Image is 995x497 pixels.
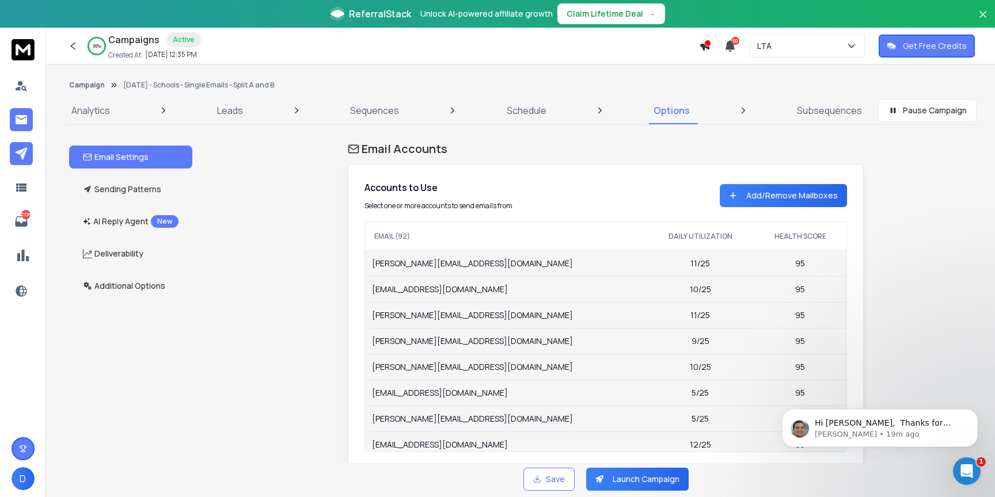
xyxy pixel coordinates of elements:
[348,141,864,157] h1: Email Accounts
[10,210,33,233] a: 2728
[145,50,197,59] p: [DATE] 12:35 PM
[71,104,110,117] p: Analytics
[557,3,665,24] button: Claim Lifetime Deal→
[903,40,967,52] p: Get Free Credits
[975,7,990,35] button: Close banner
[50,33,191,123] span: Hi [PERSON_NAME], ​ Thanks for reaching out. Could you please share a bit more information so we ...
[878,99,977,122] button: Pause Campaign
[21,210,31,219] p: 2728
[350,104,399,117] p: Sequences
[797,104,862,117] p: Subsequences
[210,97,250,124] a: Leads
[343,97,406,124] a: Sequences
[50,44,199,55] p: Message from Raj, sent 19m ago
[500,97,553,124] a: Schedule
[765,385,995,466] iframe: Intercom notifications message
[654,104,690,117] p: Options
[879,35,975,58] button: Get Free Credits
[977,457,986,467] span: 1
[12,467,35,490] button: D
[69,146,192,169] button: Email Settings
[123,81,274,90] p: [DATE] - Schools - Single Emails - Split A and B
[64,97,117,124] a: Analytics
[69,81,105,90] button: Campaign
[108,51,143,60] p: Created At:
[731,37,739,45] span: 50
[757,40,776,52] p: LTA
[420,8,553,20] p: Unlock AI-powered affiliate growth
[647,97,697,124] a: Options
[790,97,869,124] a: Subsequences
[217,104,243,117] p: Leads
[166,32,201,47] div: Active
[507,104,546,117] p: Schedule
[108,33,159,47] h1: Campaigns
[83,151,149,163] p: Email Settings
[349,7,411,21] span: ReferralStack
[953,457,981,485] iframe: Intercom live chat
[648,8,656,20] span: →
[93,43,101,49] p: 99 %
